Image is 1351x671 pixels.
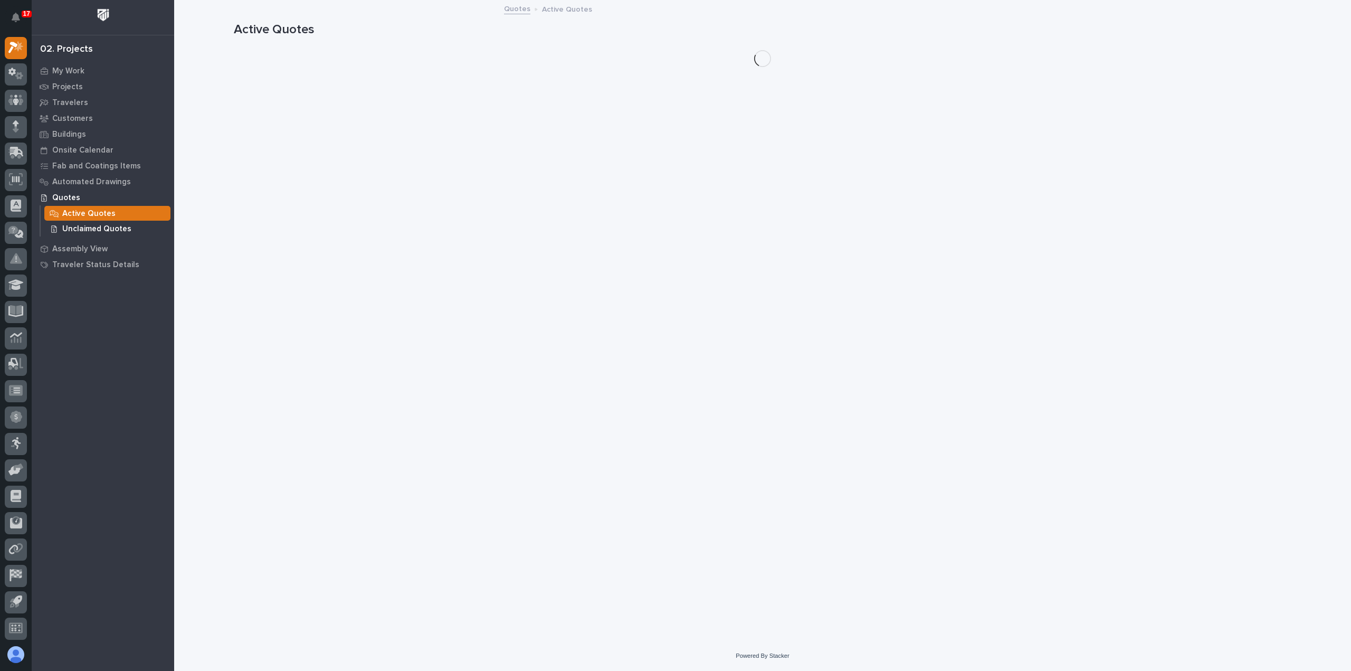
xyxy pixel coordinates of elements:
[52,244,108,254] p: Assembly View
[52,114,93,124] p: Customers
[93,5,113,25] img: Workspace Logo
[32,110,174,126] a: Customers
[32,174,174,190] a: Automated Drawings
[52,82,83,92] p: Projects
[542,3,592,14] p: Active Quotes
[52,193,80,203] p: Quotes
[32,241,174,257] a: Assembly View
[40,44,93,55] div: 02. Projects
[234,22,1292,37] h1: Active Quotes
[32,158,174,174] a: Fab and Coatings Items
[32,142,174,158] a: Onsite Calendar
[32,126,174,142] a: Buildings
[32,63,174,79] a: My Work
[52,146,113,155] p: Onsite Calendar
[52,67,84,76] p: My Work
[23,10,30,17] p: 17
[52,130,86,139] p: Buildings
[52,177,131,187] p: Automated Drawings
[32,94,174,110] a: Travelers
[32,79,174,94] a: Projects
[13,13,27,30] div: Notifications17
[62,224,131,234] p: Unclaimed Quotes
[52,98,88,108] p: Travelers
[32,190,174,205] a: Quotes
[52,162,141,171] p: Fab and Coatings Items
[736,653,789,659] a: Powered By Stacker
[62,209,116,219] p: Active Quotes
[41,206,174,221] a: Active Quotes
[41,221,174,236] a: Unclaimed Quotes
[52,260,139,270] p: Traveler Status Details
[5,644,27,666] button: users-avatar
[32,257,174,272] a: Traveler Status Details
[504,2,530,14] a: Quotes
[5,6,27,29] button: Notifications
